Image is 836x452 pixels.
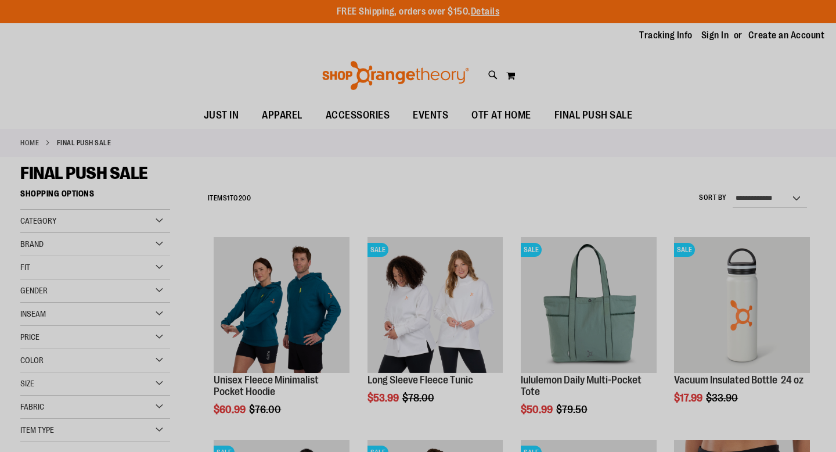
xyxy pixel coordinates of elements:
span: Color [20,356,44,365]
span: $33.90 [706,392,740,404]
span: OTF AT HOME [471,102,531,128]
span: Item Type [20,425,54,435]
img: Product image for Fleece Long Sleeve [367,237,503,373]
span: APPAREL [262,102,302,128]
h2: Items to [208,189,251,207]
div: product [515,231,662,444]
p: FREE Shipping, orders over $150. [337,5,500,19]
span: FINAL PUSH SALE [20,163,148,183]
span: Gender [20,286,48,295]
div: product [668,231,816,433]
a: Unisex Fleece Minimalist Pocket Hoodie [214,237,349,375]
strong: FINAL PUSH SALE [57,138,111,148]
span: 1 [227,194,230,202]
span: $60.99 [214,404,247,415]
span: $76.00 [249,404,283,415]
span: $50.99 [521,404,554,415]
img: Vacuum Insulated Bottle 24 oz [674,237,810,373]
span: Category [20,216,56,225]
span: ACCESSORIES [326,102,390,128]
a: Long Sleeve Fleece Tunic [367,374,473,386]
span: Brand [20,239,44,249]
span: SALE [367,243,388,257]
a: Vacuum Insulated Bottle 24 ozSALE [674,237,810,375]
span: 200 [239,194,251,202]
img: Shop Orangetheory [320,61,471,90]
strong: Shopping Options [20,184,170,210]
label: Sort By [699,193,727,203]
a: lululemon Daily Multi-Pocket Tote [521,374,642,397]
span: Fit [20,263,30,272]
span: $53.99 [367,392,401,404]
img: lululemon Daily Multi-Pocket Tote [521,237,657,373]
span: $79.50 [556,404,589,415]
a: Tracking Info [639,29,693,42]
a: Details [471,6,500,17]
span: SALE [674,243,695,257]
a: Unisex Fleece Minimalist Pocket Hoodie [214,374,319,397]
a: Vacuum Insulated Bottle 24 oz [674,374,803,386]
a: Create an Account [748,29,825,42]
a: Sign In [701,29,729,42]
span: Fabric [20,402,44,411]
span: FINAL PUSH SALE [554,102,633,128]
div: product [362,231,509,433]
span: Size [20,379,34,388]
div: product [208,231,355,444]
img: Unisex Fleece Minimalist Pocket Hoodie [214,237,349,373]
a: Home [20,138,39,148]
span: JUST IN [204,102,239,128]
span: $78.00 [402,392,436,404]
span: $17.99 [674,392,704,404]
span: Price [20,332,39,342]
a: lululemon Daily Multi-Pocket ToteSALE [521,237,657,375]
a: Product image for Fleece Long SleeveSALE [367,237,503,375]
span: EVENTS [413,102,448,128]
span: SALE [521,243,542,257]
span: Inseam [20,309,46,318]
